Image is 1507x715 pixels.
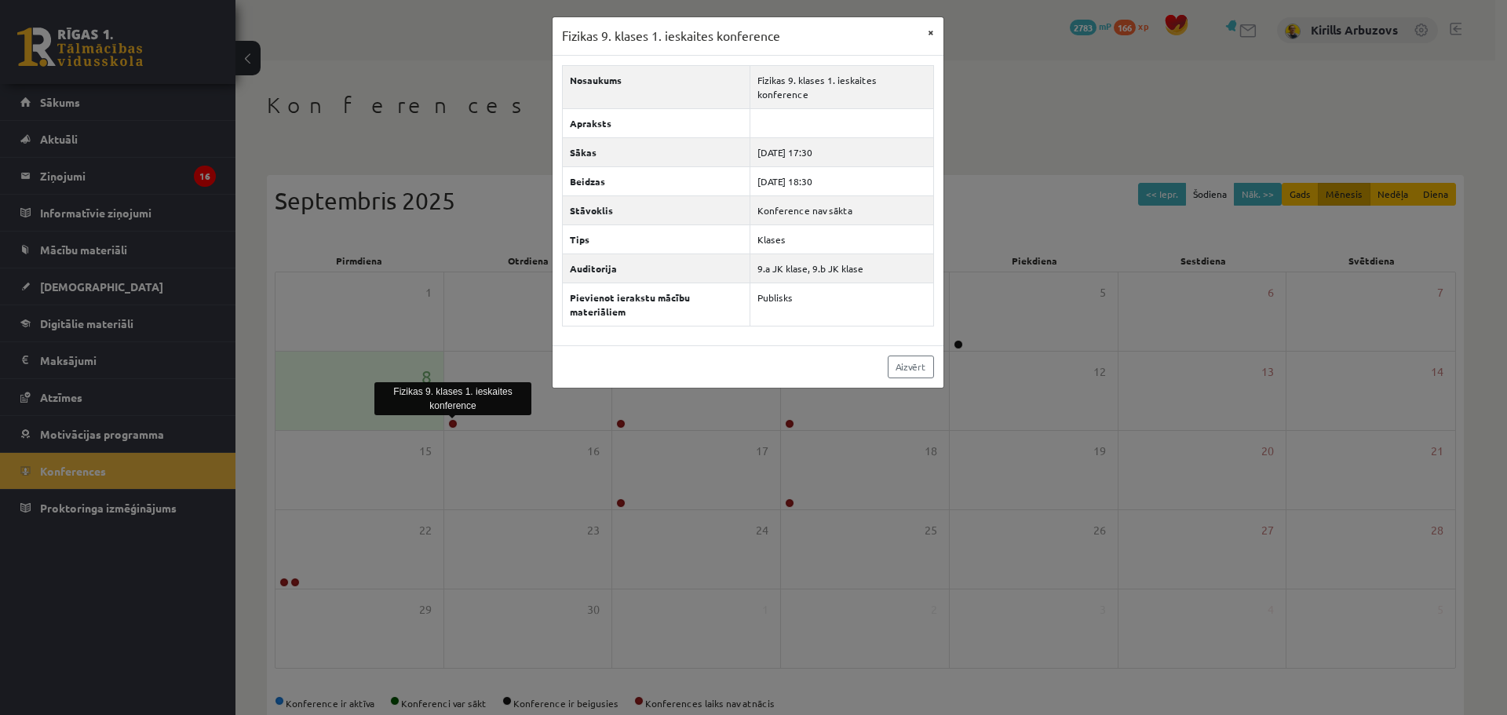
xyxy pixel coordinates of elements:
th: Sākas [562,137,750,166]
td: [DATE] 17:30 [750,137,933,166]
button: × [918,17,943,47]
td: 9.a JK klase, 9.b JK klase [750,254,933,283]
th: Beidzas [562,166,750,195]
td: Konference nav sākta [750,195,933,224]
div: Fizikas 9. klases 1. ieskaites konference [374,382,531,415]
td: Fizikas 9. klases 1. ieskaites konference [750,65,933,108]
h3: Fizikas 9. klases 1. ieskaites konference [562,27,780,46]
a: Aizvērt [888,356,934,378]
th: Nosaukums [562,65,750,108]
td: Publisks [750,283,933,326]
th: Apraksts [562,108,750,137]
th: Auditorija [562,254,750,283]
th: Pievienot ierakstu mācību materiāliem [562,283,750,326]
td: Klases [750,224,933,254]
td: [DATE] 18:30 [750,166,933,195]
th: Tips [562,224,750,254]
th: Stāvoklis [562,195,750,224]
